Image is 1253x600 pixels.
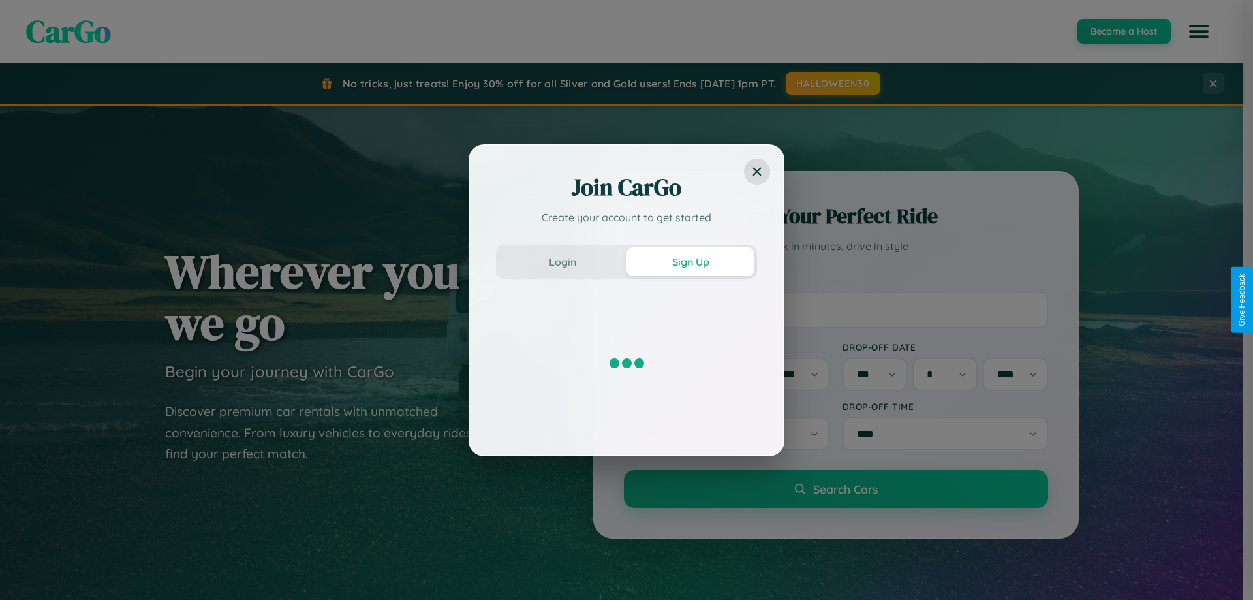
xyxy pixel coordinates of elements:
iframe: Intercom live chat [13,556,44,587]
p: Create your account to get started [496,210,757,225]
h2: Join CarGo [496,172,757,203]
button: Sign Up [626,247,754,276]
div: Give Feedback [1237,274,1246,326]
button: Login [499,247,626,276]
